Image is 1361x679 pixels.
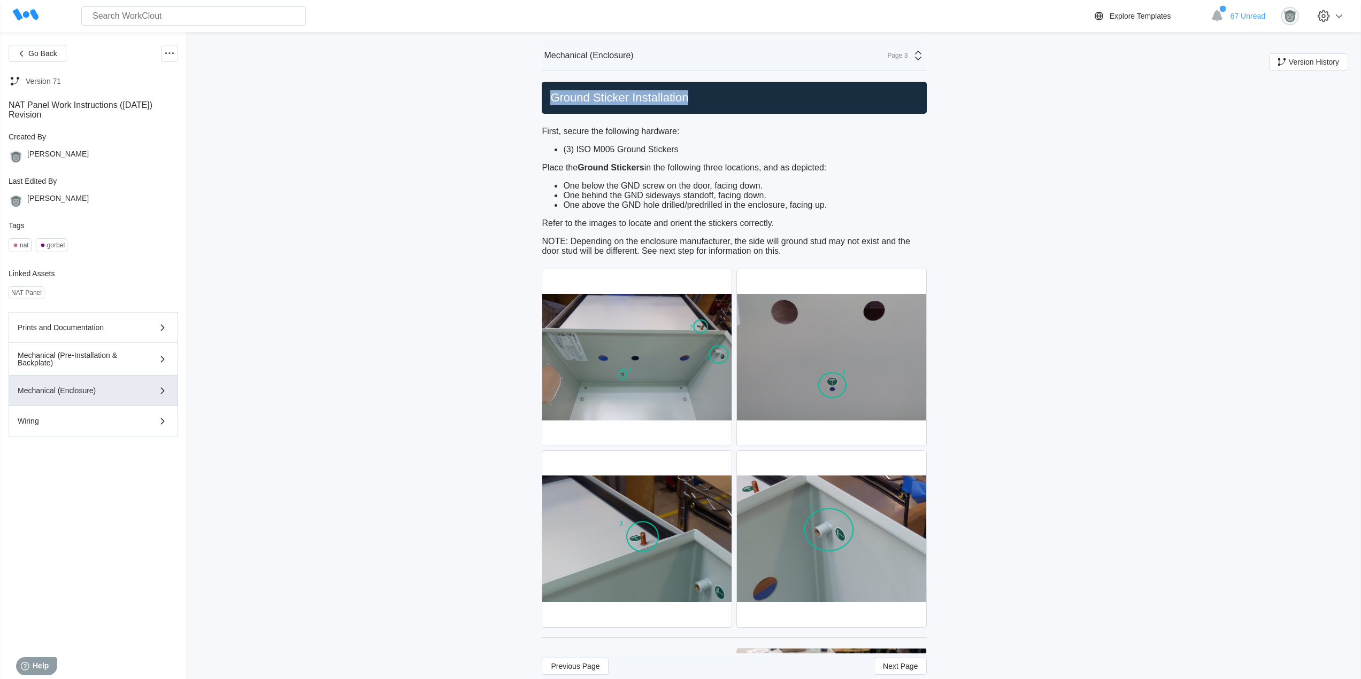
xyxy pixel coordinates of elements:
button: Next Page [874,658,927,675]
button: Version History [1269,53,1348,71]
span: Previous Page [551,662,599,670]
li: (3) ISO M005 Ground Stickers [563,145,927,154]
p: Refer to the images to locate and orient the stickers correctly. [542,218,927,228]
div: Mechanical (Pre-Installation & Backplate) [18,352,139,366]
span: Go Back [28,50,57,57]
div: Page 3 [881,52,908,59]
div: Created By [9,132,178,141]
li: One above the GND hole drilled/predrilled in the enclosure, facing up. [563,200,927,210]
input: Search WorkClout [81,6,306,26]
img: P1190013.jpg [542,269,732,446]
div: nat [20,241,29,249]
span: Next Page [883,662,918,670]
img: gorilla.png [9,194,23,208]
li: One below the GND screw on the door, facing down. [563,181,927,191]
img: gorilla.png [1281,7,1299,25]
a: Explore Templates [1093,10,1205,22]
div: NAT Panel Work Instructions ([DATE]) Revision [9,100,178,120]
button: Mechanical (Pre-Installation & Backplate) [9,343,178,376]
div: Wiring [18,417,139,425]
img: P1190015.jpg [542,451,732,627]
button: Go Back [9,45,66,62]
button: Previous Page [542,658,609,675]
p: First, secure the following hardware: [542,127,927,136]
div: gorbel [47,241,65,249]
div: Mechanical (Enclosure) [544,51,633,60]
h2: Ground Sticker Installation [546,90,922,105]
img: P1190014.jpg [737,269,926,446]
p: Place the in the following three locations, and as depicted: [542,163,927,173]
img: gorilla.png [9,150,23,164]
div: Explore Templates [1110,12,1171,20]
div: Last Edited By [9,177,178,185]
div: Tags [9,221,178,230]
div: Mechanical (Enclosure) [18,387,139,394]
strong: Ground Stickers [578,163,644,172]
img: P1190016.jpg [737,451,926,627]
div: [PERSON_NAME] [27,150,89,164]
li: One behind the GND sideways standoff, facing down. [563,191,927,200]
button: Mechanical (Enclosure) [9,376,178,406]
span: 67 Unread [1231,12,1265,20]
button: Wiring [9,406,178,436]
span: Version History [1289,58,1339,66]
div: [PERSON_NAME] [27,194,89,208]
div: Linked Assets [9,269,178,278]
div: Prints and Documentation [18,324,139,331]
p: NOTE: Depending on the enclosure manufacturer, the side will ground stud may not exist and the do... [542,237,927,256]
button: Prints and Documentation [9,312,178,343]
div: Version 71 [26,77,61,85]
div: NAT Panel [11,289,42,296]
